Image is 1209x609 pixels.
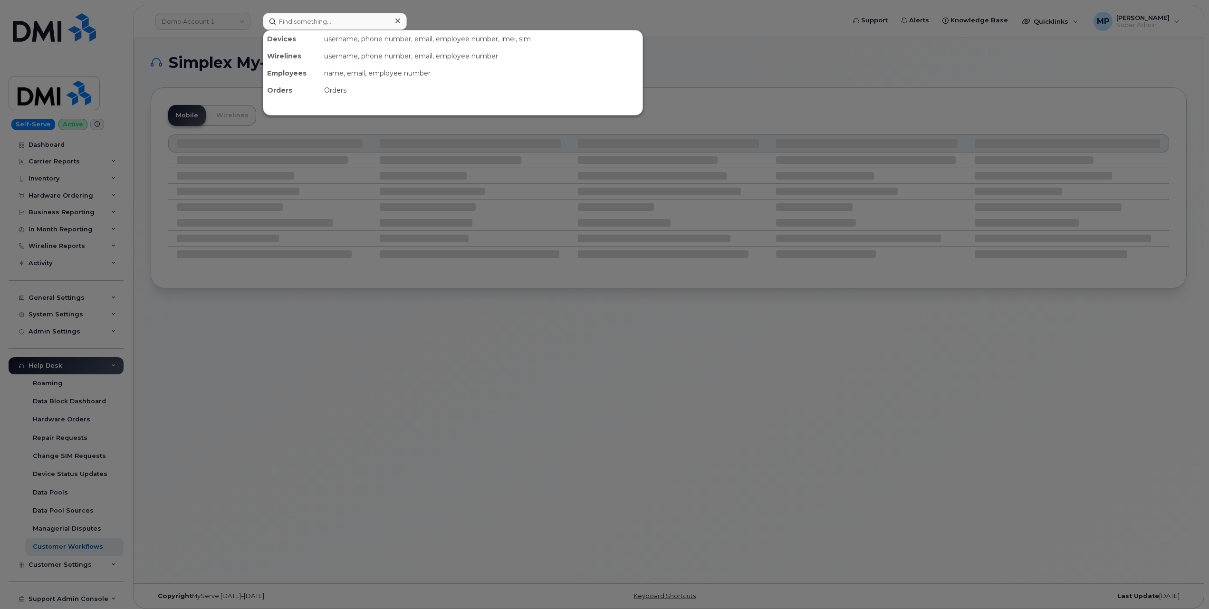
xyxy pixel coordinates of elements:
[263,30,320,48] div: Devices
[320,48,643,65] div: username, phone number, email, employee number
[320,65,643,82] div: name, email, employee number
[320,82,643,99] div: Orders
[320,30,643,48] div: username, phone number, email, employee number, imei, sim
[263,82,320,99] div: Orders
[263,48,320,65] div: Wirelines
[263,65,320,82] div: Employees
